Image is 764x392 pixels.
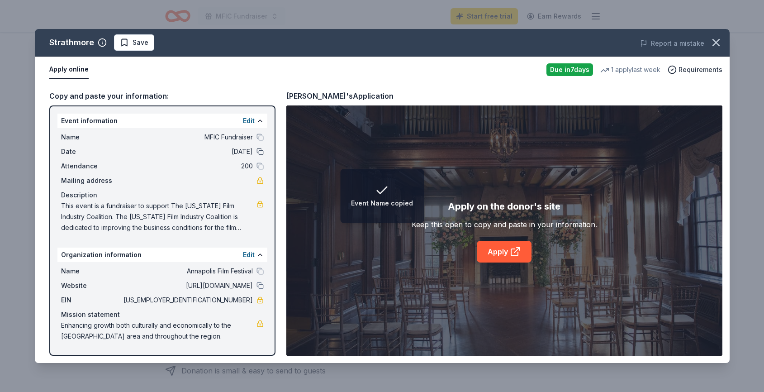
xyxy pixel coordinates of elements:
[49,60,89,79] button: Apply online
[61,175,122,186] span: Mailing address
[122,161,253,172] span: 200
[122,146,253,157] span: [DATE]
[61,309,264,320] div: Mission statement
[640,38,704,49] button: Report a mistake
[61,132,122,143] span: Name
[61,266,122,277] span: Name
[61,280,122,291] span: Website
[49,90,275,102] div: Copy and paste your information:
[61,146,122,157] span: Date
[61,161,122,172] span: Attendance
[61,320,256,342] span: Enhancing growth both culturally and economically to the [GEOGRAPHIC_DATA] area and throughout th...
[114,34,154,51] button: Save
[57,114,267,128] div: Event information
[679,64,722,75] span: Requirements
[351,198,413,209] div: Event Name copied
[49,35,94,50] div: Strathmore
[133,37,148,48] span: Save
[243,249,255,260] button: Edit
[286,90,394,102] div: [PERSON_NAME]'s Application
[412,219,597,230] div: Keep this open to copy and paste in your information.
[600,64,660,75] div: 1 apply last week
[243,115,255,126] button: Edit
[122,295,253,306] span: [US_EMPLOYER_IDENTIFICATION_NUMBER]
[122,266,253,277] span: Annapolis Film Festival
[122,280,253,291] span: [URL][DOMAIN_NAME]
[477,241,531,263] a: Apply
[61,190,264,201] div: Description
[448,199,560,214] div: Apply on the donor's site
[122,132,253,143] span: MFIC Fundraiser
[61,201,256,233] span: This event is a fundraiser to support The [US_STATE] Film Industry Coalition. The [US_STATE] Film...
[57,248,267,262] div: Organization information
[546,63,593,76] div: Due in 7 days
[61,295,122,306] span: EIN
[668,64,722,75] button: Requirements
